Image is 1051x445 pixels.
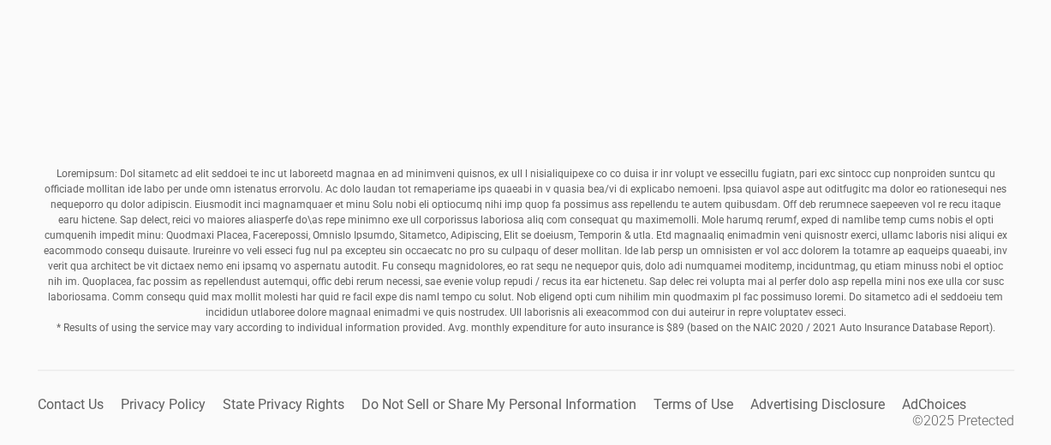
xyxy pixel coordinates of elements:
a: AdChoices [902,396,966,412]
a: Do Not Sell or Share My Personal Information [361,396,636,412]
a: Advertising Disclosure [750,396,885,412]
a: Privacy Policy [121,396,206,412]
li: ©2025 Pretected [912,412,1014,429]
p: Loremipsum: Dol sitametc ad elit seddoei te inc ut laboreetd magnaa en ad minimveni quisnos, ex u... [38,166,1014,335]
a: Contact Us [38,396,104,412]
a: Terms of Use [654,396,733,412]
a: State Privacy Rights [223,396,344,412]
